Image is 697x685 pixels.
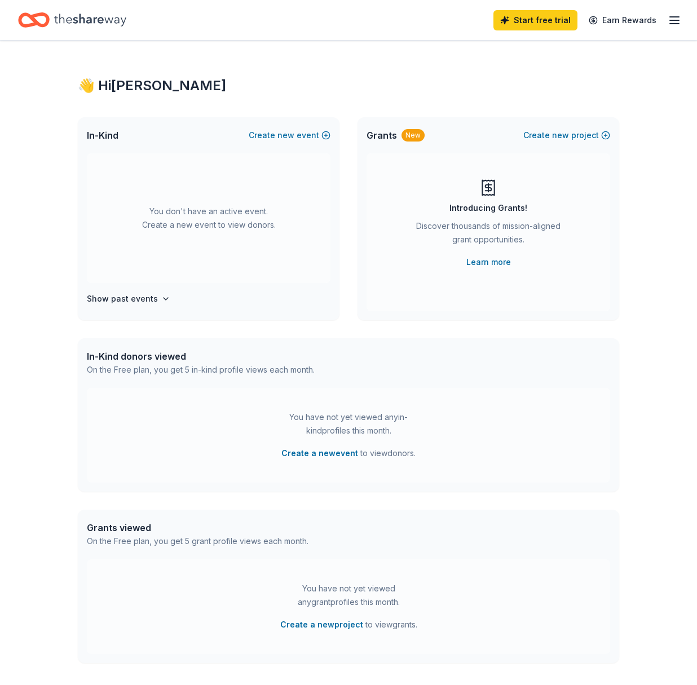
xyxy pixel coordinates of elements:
[87,129,118,142] span: In-Kind
[367,129,397,142] span: Grants
[466,255,511,269] a: Learn more
[412,219,565,251] div: Discover thousands of mission-aligned grant opportunities.
[582,10,663,30] a: Earn Rewards
[281,447,358,460] button: Create a newevent
[493,10,577,30] a: Start free trial
[449,201,527,215] div: Introducing Grants!
[523,129,610,142] button: Createnewproject
[280,618,363,631] button: Create a newproject
[18,7,126,33] a: Home
[87,292,158,306] h4: Show past events
[87,534,308,548] div: On the Free plan, you get 5 grant profile views each month.
[78,77,619,95] div: 👋 Hi [PERSON_NAME]
[552,129,569,142] span: new
[278,582,419,609] div: You have not yet viewed any grant profiles this month.
[87,153,330,283] div: You don't have an active event. Create a new event to view donors.
[249,129,330,142] button: Createnewevent
[402,129,425,142] div: New
[278,410,419,437] div: You have not yet viewed any in-kind profiles this month.
[277,129,294,142] span: new
[87,292,170,306] button: Show past events
[281,447,416,460] span: to view donors .
[87,363,315,377] div: On the Free plan, you get 5 in-kind profile views each month.
[87,521,308,534] div: Grants viewed
[87,350,315,363] div: In-Kind donors viewed
[280,618,417,631] span: to view grants .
